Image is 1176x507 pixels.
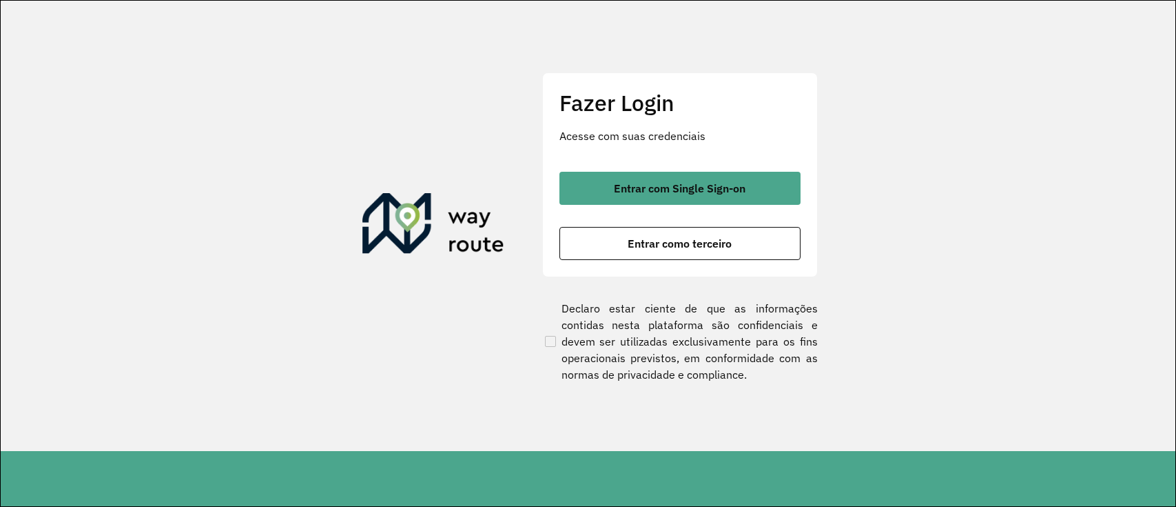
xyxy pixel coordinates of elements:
[628,238,732,249] span: Entrar como terceiro
[559,128,801,144] p: Acesse com suas credenciais
[559,227,801,260] button: button
[614,183,745,194] span: Entrar com Single Sign-on
[559,90,801,116] h2: Fazer Login
[542,300,818,383] label: Declaro estar ciente de que as informações contidas nesta plataforma são confidenciais e devem se...
[362,193,504,259] img: Roteirizador AmbevTech
[559,172,801,205] button: button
